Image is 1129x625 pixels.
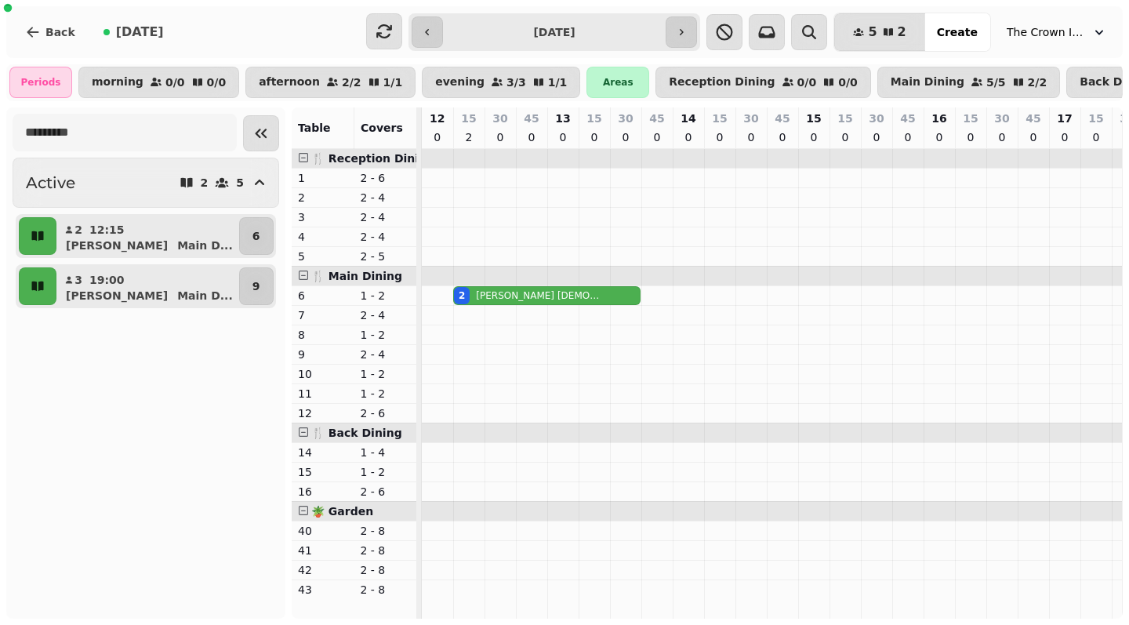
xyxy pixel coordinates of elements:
button: Reception Dining0/00/0 [655,67,870,98]
p: 12:15 [89,222,125,238]
p: 45 [649,111,664,126]
button: 9 [239,267,274,305]
h2: Active [26,172,75,194]
p: 0 [557,129,569,145]
p: 0 [964,129,977,145]
span: Table [298,122,331,134]
p: 0 [431,129,444,145]
p: 30 [618,111,633,126]
span: The Crown Inn [1007,24,1085,40]
p: 0 [682,129,695,145]
p: 11 [298,386,348,402]
button: [DATE] [91,13,176,51]
button: Back [13,13,88,51]
p: 43 [298,582,348,598]
p: 7 [298,307,348,323]
p: 0 [619,129,632,145]
button: 212:15[PERSON_NAME]Main D... [60,217,236,255]
p: 15 [1088,111,1103,126]
p: 5 [298,249,348,264]
p: 1 / 1 [383,77,403,88]
p: 2 [463,129,475,145]
p: 2 [201,177,209,188]
p: 5 / 5 [986,77,1006,88]
p: 16 [298,484,348,500]
button: afternoon2/21/1 [245,67,416,98]
p: 9 [252,278,260,294]
p: 1 - 2 [361,366,411,382]
p: 2 - 8 [361,523,411,539]
p: 4 [298,229,348,245]
p: 0 [1090,129,1102,145]
p: 2 - 6 [361,484,411,500]
p: 8 [298,327,348,343]
p: 0 [713,129,726,145]
button: Main Dining5/52/2 [877,67,1060,98]
span: 🪴 Garden [311,505,373,518]
p: Reception Dining [669,76,775,89]
p: 0 [808,129,820,145]
p: 1 - 4 [361,445,411,460]
p: [PERSON_NAME] [66,238,168,253]
p: afternoon [259,76,320,89]
span: 🍴 Back Dining [311,427,402,439]
p: 0 / 0 [207,77,227,88]
p: 0 [588,129,601,145]
p: evening [435,76,485,89]
p: 3 / 3 [506,77,526,88]
p: 0 [933,129,946,145]
button: morning0/00/0 [78,67,239,98]
p: 2 [298,190,348,205]
p: [PERSON_NAME] [66,288,168,303]
p: [PERSON_NAME] [DEMOGRAPHIC_DATA] [476,289,600,302]
p: Main Dining [891,76,964,89]
span: [DATE] [116,26,164,38]
button: The Crown Inn [997,18,1116,46]
p: 30 [743,111,758,126]
p: 15 [586,111,601,126]
p: 15 [461,111,476,126]
p: 19:00 [89,272,125,288]
p: 41 [298,543,348,558]
p: 10 [298,366,348,382]
button: Collapse sidebar [243,115,279,151]
p: 15 [806,111,821,126]
p: 2 - 8 [361,582,411,598]
p: 0 [525,129,538,145]
p: 0 [776,129,789,145]
p: 30 [492,111,507,126]
p: 2 - 6 [361,170,411,186]
div: Areas [586,67,649,98]
p: 14 [681,111,695,126]
p: 15 [837,111,852,126]
p: 0 [870,129,883,145]
p: 1 [298,170,348,186]
p: 30 [869,111,884,126]
button: evening3/31/1 [422,67,580,98]
p: Main D ... [177,238,233,253]
p: 40 [298,523,348,539]
p: 45 [524,111,539,126]
p: 0 [839,129,851,145]
p: 2 - 4 [361,347,411,362]
p: 13 [555,111,570,126]
p: 2 - 4 [361,229,411,245]
p: 15 [963,111,978,126]
div: Periods [9,67,72,98]
p: 3 [74,272,83,288]
p: 1 - 2 [361,327,411,343]
button: 319:00[PERSON_NAME]Main D... [60,267,236,305]
p: 45 [900,111,915,126]
p: 9 [298,347,348,362]
p: 2 [74,222,83,238]
p: 45 [775,111,790,126]
p: 0 [902,129,914,145]
p: 3 [298,209,348,225]
span: 2 [898,26,906,38]
p: 6 [298,288,348,303]
p: 2 - 4 [361,209,411,225]
p: 0 [1027,129,1040,145]
p: 30 [994,111,1009,126]
p: 0 [996,129,1008,145]
p: 42 [298,562,348,578]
